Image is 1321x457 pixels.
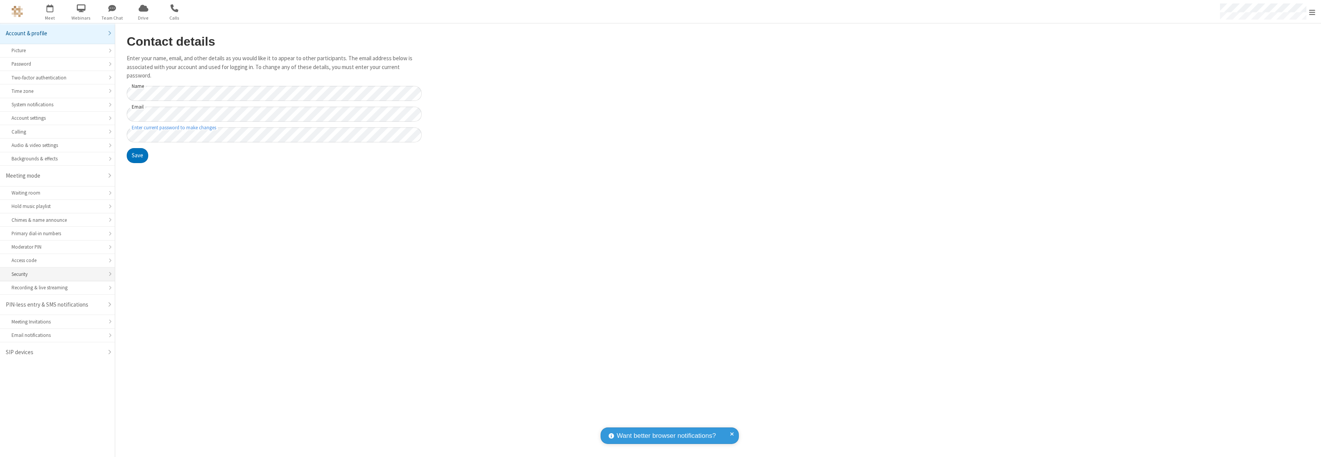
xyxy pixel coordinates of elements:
div: Calling [12,128,103,135]
div: PIN-less entry & SMS notifications [6,300,103,309]
iframe: Chat [1302,437,1315,452]
div: Password [12,60,103,68]
input: Email [127,107,422,122]
div: Account & profile [6,29,103,38]
span: Webinars [67,15,96,21]
span: Want better browser notifications? [617,431,716,441]
h2: Contact details [127,35,422,48]
div: Account settings [12,114,103,122]
div: Access code [12,257,103,264]
div: Moderator PIN [12,243,103,251]
p: Enter your name, email, and other details as you would like it to appear to other participants. T... [127,54,422,80]
span: Calls [160,15,189,21]
span: Meet [36,15,65,21]
div: Primary dial-in numbers [12,230,103,237]
img: QA Selenium DO NOT DELETE OR CHANGE [12,6,23,17]
div: Meeting Invitations [12,318,103,325]
div: Hold music playlist [12,203,103,210]
div: SIP devices [6,348,103,357]
span: Team Chat [98,15,127,21]
div: Time zone [12,87,103,95]
button: Save [127,148,148,163]
div: Picture [12,47,103,54]
div: Meeting mode [6,172,103,180]
input: Name [127,86,422,101]
input: Enter current password to make changes [127,127,422,142]
div: Email notifications [12,332,103,339]
div: Chimes & name announce [12,216,103,224]
div: System notifications [12,101,103,108]
div: Audio & video settings [12,142,103,149]
div: Backgrounds & effects [12,155,103,162]
span: Drive [129,15,158,21]
div: Recording & live streaming [12,284,103,291]
div: Two-factor authentication [12,74,103,81]
div: Security [12,271,103,278]
div: Waiting room [12,189,103,196]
